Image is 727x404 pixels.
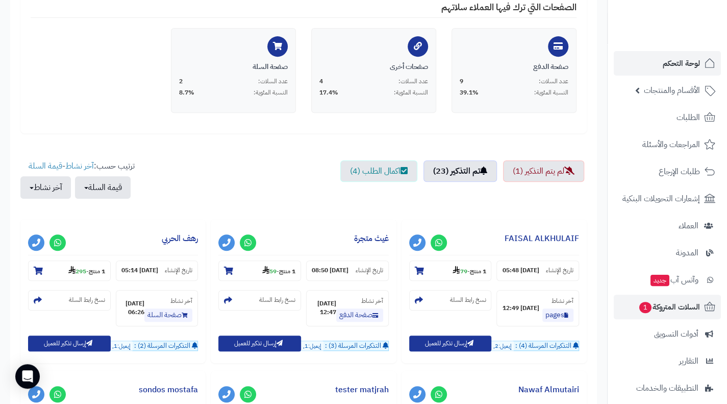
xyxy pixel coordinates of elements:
span: الطلبات [676,110,700,125]
span: التطبيقات والخدمات [636,381,698,395]
span: السلات المتروكة [638,300,700,314]
span: عدد السلات: [258,77,288,86]
small: تاريخ الإنشاء [546,266,573,275]
a: المدونة [614,241,721,265]
strong: 295 [68,267,86,276]
span: الأقسام والمنتجات [644,83,700,98]
a: Nawaf Almutairi [518,384,579,396]
strong: 1 منتج [469,267,486,276]
span: النسبة المئوية: [534,88,568,97]
small: نسخ رابط السلة [449,296,486,304]
strong: 1 منتج [89,267,105,276]
small: آخر نشاط [361,296,383,305]
span: 8.7% [179,88,194,97]
a: وآتس آبجديد [614,268,721,292]
strong: [DATE] 05:48 [502,266,539,275]
small: - [453,266,486,276]
section: نسخ رابط السلة [409,290,492,311]
span: التذكيرات المرسلة (3) : [325,341,381,350]
ul: ترتيب حسب: - [20,160,135,199]
div: صفحة السلة [179,62,288,72]
small: تاريخ الإنشاء [356,266,383,275]
small: - [262,266,295,276]
span: 39.1% [460,88,479,97]
a: لم يتم التذكير (1) [503,160,584,182]
h4: الصفحات التي ترك فيها العملاء سلاتهم [31,2,576,18]
div: صفحات أخرى [319,62,428,72]
span: إيميل:1, [300,341,323,351]
div: Open Intercom Messenger [15,364,40,389]
span: جديد [650,275,669,286]
button: إرسال تذكير للعميل [218,336,301,351]
a: آخر نشاط [65,160,94,172]
section: نسخ رابط السلة [218,290,301,311]
section: نسخ رابط السلة [28,290,111,311]
a: التقارير [614,349,721,373]
section: 1 منتج-79 [409,260,492,281]
small: آخر نشاط [170,296,192,305]
a: التطبيقات والخدمات [614,376,721,400]
a: إشعارات التحويلات البنكية [614,186,721,211]
strong: 79 [453,267,467,276]
span: المراجعات والأسئلة [642,137,700,152]
button: إرسال تذكير للعميل [28,336,111,351]
a: العملاء [614,213,721,238]
small: آخر نشاط [551,296,573,305]
a: صفحة الدفع [336,308,383,322]
small: نسخ رابط السلة [259,296,295,304]
a: صفحة السلة [144,308,192,322]
span: عدد السلات: [398,77,428,86]
strong: 1 منتج [279,267,295,276]
button: آخر نشاط [20,176,71,199]
span: طلبات الإرجاع [659,164,700,179]
a: tester matjrah [335,384,389,396]
span: إيميل:2, [491,341,514,351]
span: التقارير [679,354,698,368]
small: تاريخ الإنشاء [165,266,192,275]
span: 9 [460,77,463,86]
a: تم التذكير (23) [423,160,497,182]
a: الطلبات [614,105,721,130]
a: لوحة التحكم [614,51,721,76]
span: وآتس آب [649,273,698,287]
a: السلات المتروكة1 [614,295,721,319]
strong: [DATE] 06:26 [121,299,145,317]
a: غيث متجرة [354,232,389,245]
strong: [DATE] 05:14 [121,266,158,275]
span: 2 [179,77,183,86]
a: اكمال الطلب (4) [340,160,417,182]
span: 4 [319,77,323,86]
span: التذكيرات المرسلة (2) : [134,341,190,350]
span: العملاء [679,219,698,233]
small: - [68,266,105,276]
span: 17.4% [319,88,338,97]
section: 1 منتج-295 [28,260,111,281]
strong: [DATE] 12:49 [502,304,539,313]
span: المدونة [676,246,698,260]
span: إيميل:1, [110,341,133,351]
strong: [DATE] 08:50 [312,266,348,275]
img: logo-2.png [658,24,717,45]
span: النسبة المئوية: [394,88,428,97]
span: التذكيرات المرسلة (4) : [515,341,571,350]
div: صفحة الدفع [460,62,568,72]
button: إرسال تذكير للعميل [409,336,492,351]
strong: 59 [262,267,277,276]
a: sondos mostafa [139,384,198,396]
small: نسخ رابط السلة [69,296,105,304]
span: عدد السلات: [539,77,568,86]
a: FAISAL ALKHULAIF [505,232,579,245]
strong: [DATE] 12:47 [312,299,336,317]
section: 1 منتج-59 [218,260,301,281]
span: إشعارات التحويلات البنكية [622,192,700,206]
a: pages [542,308,573,322]
a: قيمة السلة [29,160,62,172]
button: قيمة السلة [75,176,131,199]
a: أدوات التسويق [614,322,721,346]
a: رهف الحربي [162,232,198,245]
span: أدوات التسويق [654,327,698,341]
a: طلبات الإرجاع [614,159,721,184]
span: النسبة المئوية: [254,88,288,97]
a: المراجعات والأسئلة [614,132,721,157]
span: لوحة التحكم [663,56,700,70]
